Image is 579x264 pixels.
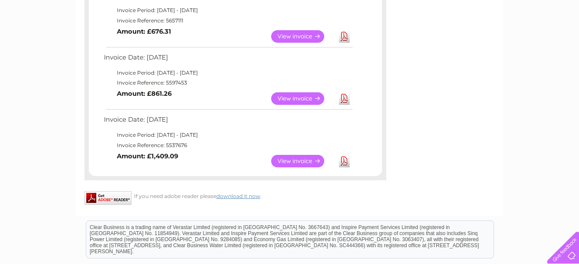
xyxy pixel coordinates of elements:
b: Amount: £1,409.09 [117,152,178,160]
td: Invoice Period: [DATE] - [DATE] [102,68,354,78]
a: Blog [504,37,516,43]
img: logo.png [20,22,64,49]
a: Log out [551,37,571,43]
b: Amount: £676.31 [117,28,171,35]
td: Invoice Period: [DATE] - [DATE] [102,5,354,16]
td: Invoice Date: [DATE] [102,114,354,130]
td: Invoice Reference: 5597453 [102,78,354,88]
div: If you need adobe reader please . [85,191,386,199]
td: Invoice Reference: 5537676 [102,140,354,151]
a: download it now [216,193,260,199]
a: Telecoms [473,37,499,43]
a: View [271,155,335,167]
a: 0333 014 3131 [416,4,476,15]
a: Water [427,37,444,43]
div: Clear Business is a trading name of Verastar Limited (registered in [GEOGRAPHIC_DATA] No. 3667643... [86,5,494,42]
td: Invoice Reference: 5657111 [102,16,354,26]
td: Invoice Date: [DATE] [102,52,354,68]
a: Download [339,155,350,167]
a: Energy [449,37,468,43]
td: Invoice Period: [DATE] - [DATE] [102,130,354,140]
a: Contact [522,37,543,43]
a: Download [339,30,350,43]
a: View [271,92,335,105]
b: Amount: £861.26 [117,90,172,97]
a: View [271,30,335,43]
a: Download [339,92,350,105]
